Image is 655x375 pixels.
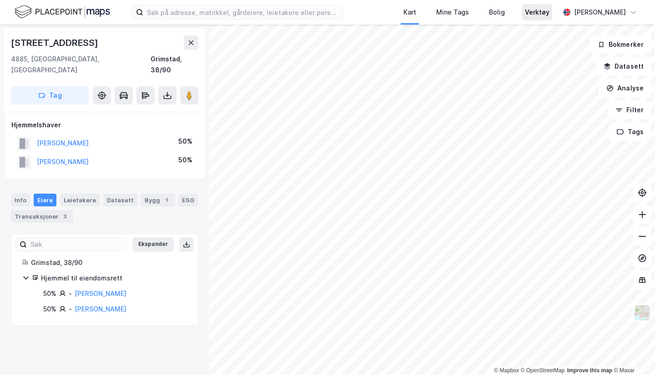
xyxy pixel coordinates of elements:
[489,7,505,18] div: Bolig
[69,304,72,315] div: -
[11,120,198,130] div: Hjemmelshaver
[27,238,126,251] input: Søk
[567,367,612,374] a: Improve this map
[43,288,56,299] div: 50%
[11,35,100,50] div: [STREET_ADDRESS]
[596,57,651,75] button: Datasett
[610,331,655,375] div: Kontrollprogram for chat
[11,210,73,223] div: Transaksjoner
[141,194,175,206] div: Bygg
[75,305,126,313] a: [PERSON_NAME]
[75,290,126,297] a: [PERSON_NAME]
[574,7,626,18] div: [PERSON_NAME]
[31,257,187,268] div: Grimstad, 38/90
[521,367,565,374] a: OpenStreetMap
[103,194,137,206] div: Datasett
[151,54,198,75] div: Grimstad, 38/90
[11,194,30,206] div: Info
[132,237,174,252] button: Ekspander
[34,194,56,206] div: Eiere
[178,136,192,147] div: 50%
[162,195,171,205] div: 1
[494,367,519,374] a: Mapbox
[178,194,198,206] div: ESG
[11,86,89,105] button: Tag
[41,273,187,284] div: Hjemmel til eiendomsrett
[609,123,651,141] button: Tags
[525,7,549,18] div: Verktøy
[178,155,192,165] div: 50%
[60,212,70,221] div: 3
[15,4,110,20] img: logo.f888ab2527a4732fd821a326f86c7f29.svg
[69,288,72,299] div: -
[143,5,343,19] input: Søk på adresse, matrikkel, gårdeiere, leietakere eller personer
[610,331,655,375] iframe: Chat Widget
[11,54,151,75] div: 4885, [GEOGRAPHIC_DATA], [GEOGRAPHIC_DATA]
[60,194,100,206] div: Leietakere
[403,7,416,18] div: Kart
[634,304,651,321] img: Z
[436,7,469,18] div: Mine Tags
[599,79,651,97] button: Analyse
[608,101,651,119] button: Filter
[43,304,56,315] div: 50%
[590,35,651,54] button: Bokmerker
